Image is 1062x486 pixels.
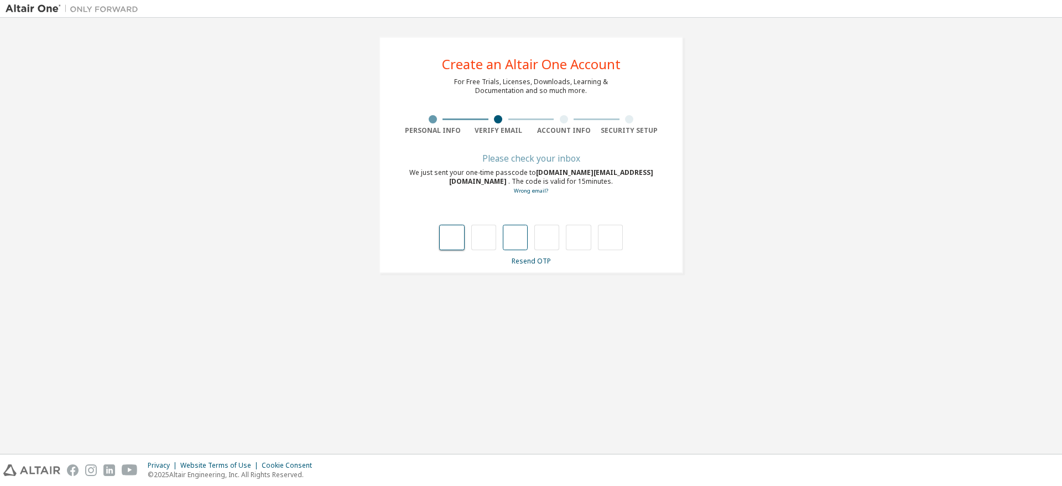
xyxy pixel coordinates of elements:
[67,464,79,476] img: facebook.svg
[449,168,653,186] span: [DOMAIN_NAME][EMAIL_ADDRESS][DOMAIN_NAME]
[122,464,138,476] img: youtube.svg
[597,126,663,135] div: Security Setup
[6,3,144,14] img: Altair One
[148,470,319,479] p: © 2025 Altair Engineering, Inc. All Rights Reserved.
[454,77,608,95] div: For Free Trials, Licenses, Downloads, Learning & Documentation and so much more.
[400,155,662,162] div: Please check your inbox
[514,187,548,194] a: Go back to the registration form
[442,58,621,71] div: Create an Altair One Account
[400,126,466,135] div: Personal Info
[148,461,180,470] div: Privacy
[103,464,115,476] img: linkedin.svg
[3,464,60,476] img: altair_logo.svg
[531,126,597,135] div: Account Info
[466,126,532,135] div: Verify Email
[262,461,319,470] div: Cookie Consent
[512,256,551,266] a: Resend OTP
[85,464,97,476] img: instagram.svg
[400,168,662,195] div: We just sent your one-time passcode to . The code is valid for 15 minutes.
[180,461,262,470] div: Website Terms of Use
